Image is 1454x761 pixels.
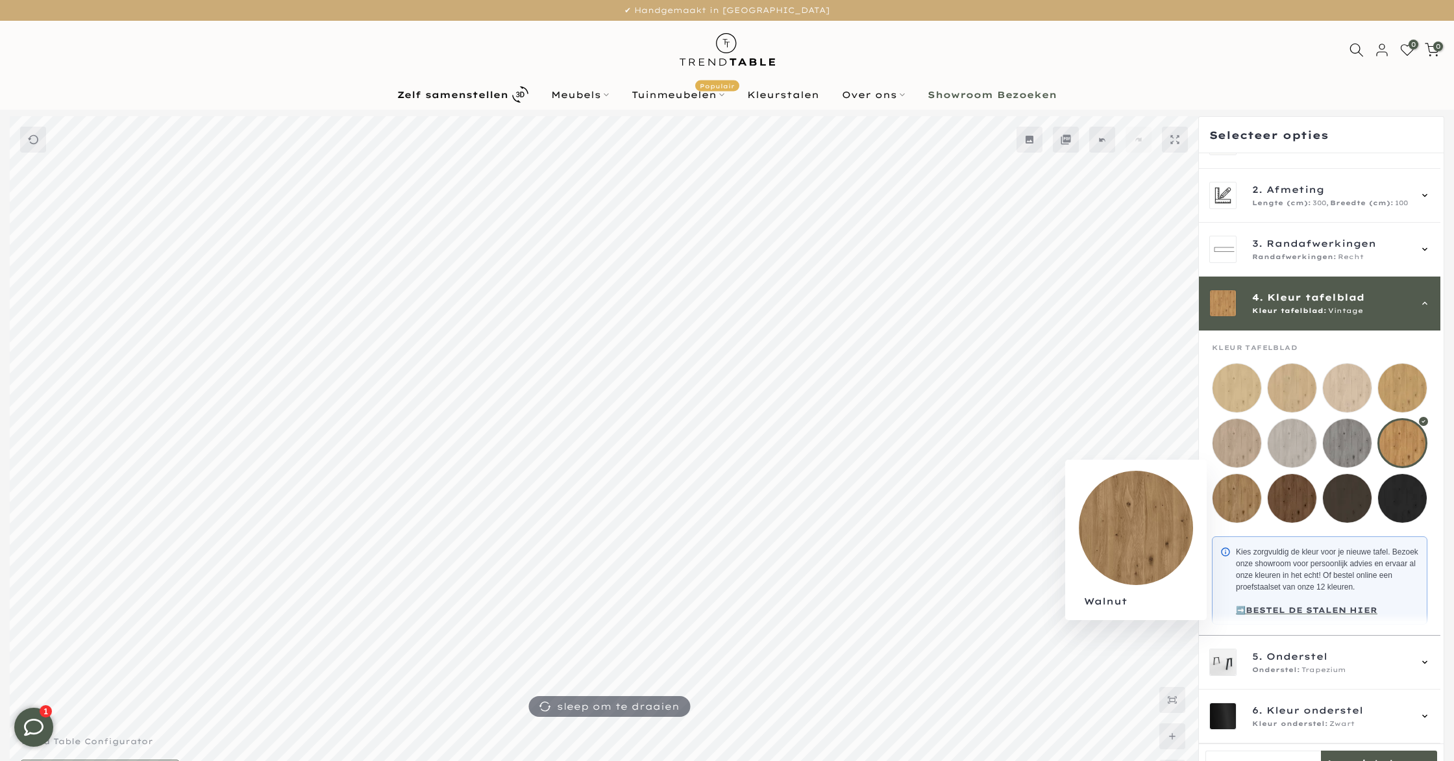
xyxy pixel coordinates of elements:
span: 0 [1433,42,1443,51]
a: Zelf samenstellen [386,83,540,106]
a: Meubels [540,87,621,103]
a: TuinmeubelenPopulair [621,87,736,103]
b: Zelf samenstellen [397,90,508,99]
iframe: toggle-frame [1,695,66,760]
a: 0 [1425,43,1439,57]
img: trend-table [671,21,784,79]
p: ✔ Handgemaakt in [GEOGRAPHIC_DATA] [16,3,1438,18]
a: Showroom Bezoeken [917,87,1068,103]
a: Kleurstalen [736,87,831,103]
a: Over ons [831,87,917,103]
a: 0 [1400,43,1414,57]
span: Populair [695,80,739,91]
b: Showroom Bezoeken [928,90,1057,99]
span: 0 [1409,40,1418,49]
